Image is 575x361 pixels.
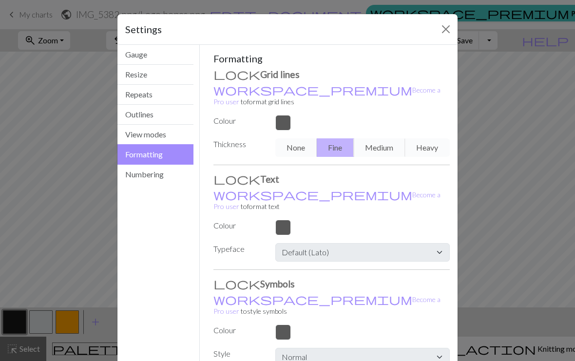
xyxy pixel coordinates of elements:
small: to style symbols [213,295,441,315]
a: Become a Pro user [213,86,441,106]
a: Become a Pro user [213,190,441,210]
label: Colour [208,220,269,231]
button: Repeats [117,85,193,105]
h5: Formatting [213,53,450,64]
h3: Text [213,173,450,185]
label: Colour [208,115,269,127]
button: Outlines [117,105,193,125]
button: View modes [117,125,193,145]
a: Become a Pro user [213,295,441,315]
button: Numbering [117,165,193,184]
h3: Symbols [213,278,450,289]
button: Close [438,21,454,37]
label: Thickness [208,138,269,153]
button: Gauge [117,45,193,65]
button: Resize [117,65,193,85]
label: Colour [208,324,269,336]
h3: Grid lines [213,68,450,80]
span: workspace_premium [213,188,412,201]
span: workspace_premium [213,83,412,96]
small: to format text [213,190,441,210]
label: Typeface [208,243,269,258]
span: workspace_premium [213,292,412,306]
h5: Settings [125,22,162,37]
button: Formatting [117,144,193,165]
small: to format grid lines [213,86,441,106]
